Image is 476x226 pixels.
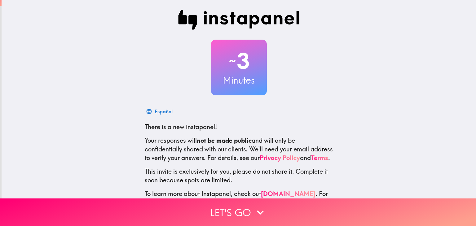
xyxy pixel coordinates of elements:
[155,107,173,116] div: Español
[260,154,300,162] a: Privacy Policy
[145,136,333,162] p: Your responses will and will only be confidentially shared with our clients. We'll need your emai...
[228,52,237,70] span: ~
[145,167,333,185] p: This invite is exclusively for you, please do not share it. Complete it soon because spots are li...
[261,190,315,198] a: [DOMAIN_NAME]
[145,189,333,215] p: To learn more about Instapanel, check out . For questions or help, email us at .
[211,74,267,87] h3: Minutes
[178,10,300,30] img: Instapanel
[145,123,217,131] span: There is a new instapanel!
[197,137,252,144] b: not be made public
[211,48,267,74] h2: 3
[311,154,328,162] a: Terms
[145,105,175,118] button: Español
